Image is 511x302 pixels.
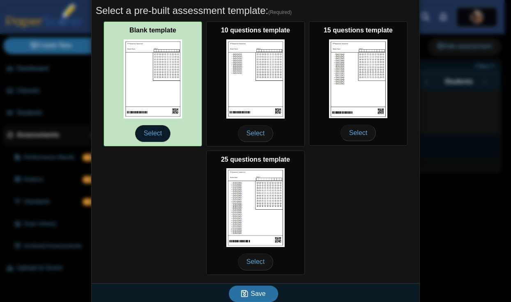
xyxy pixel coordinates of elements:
span: Select [238,254,273,270]
img: scan_sheet_25_questions.png [226,168,285,247]
b: 25 questions template [221,156,290,163]
span: (Required) [268,9,292,16]
img: scan_sheet_15_questions.png [329,39,387,118]
span: Save [251,290,265,297]
span: Select [341,125,376,141]
h5: Select a pre-built assessment template: [96,4,415,18]
b: 10 questions template [221,27,290,34]
img: scan_sheet_10_questions.png [226,39,285,119]
span: Select [135,125,170,142]
span: Select [238,125,273,142]
b: 15 questions template [324,27,393,34]
img: scan_sheet_blank.png [124,39,182,119]
button: Save [229,286,278,302]
b: Blank template [129,27,176,34]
